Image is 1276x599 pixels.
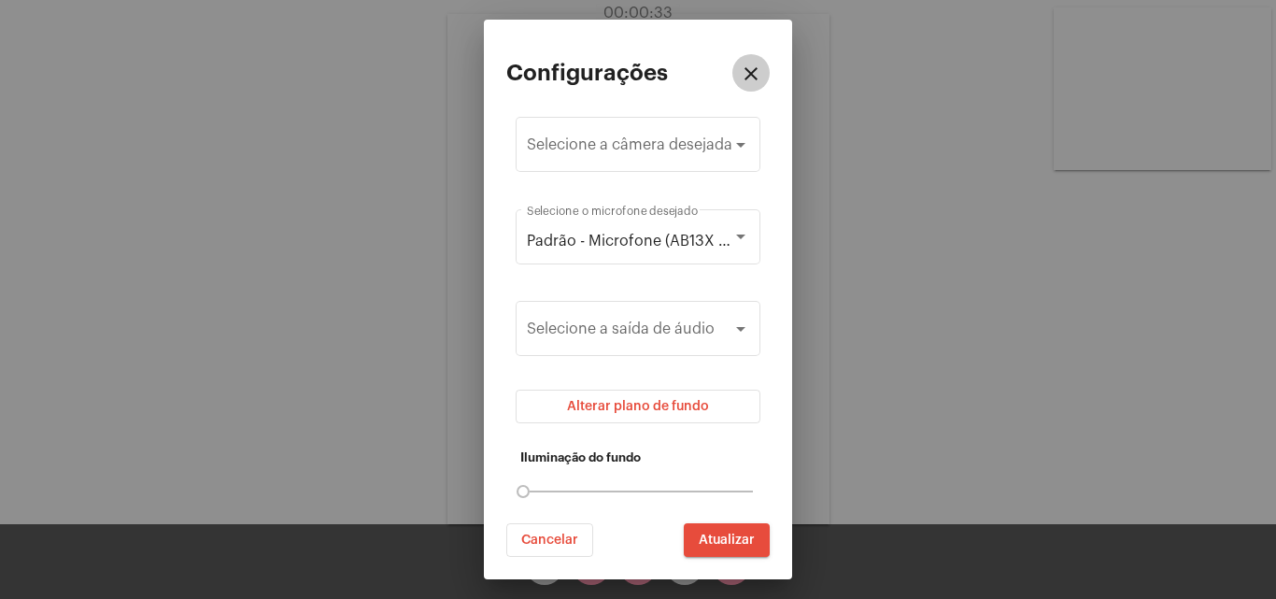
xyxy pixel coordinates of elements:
[527,234,875,249] span: Padrão - Microfone (AB13X USB Audio) (1a24:a13f)
[516,390,760,423] button: Alterar plano de fundo
[740,63,762,85] mat-icon: close
[506,61,668,85] h2: Configurações
[684,523,770,557] button: Atualizar
[567,400,709,413] span: Alterar plano de fundo
[520,451,756,464] h5: Iluminação do fundo
[699,534,755,547] span: Atualizar
[521,534,578,547] span: Cancelar
[506,523,593,557] button: Cancelar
